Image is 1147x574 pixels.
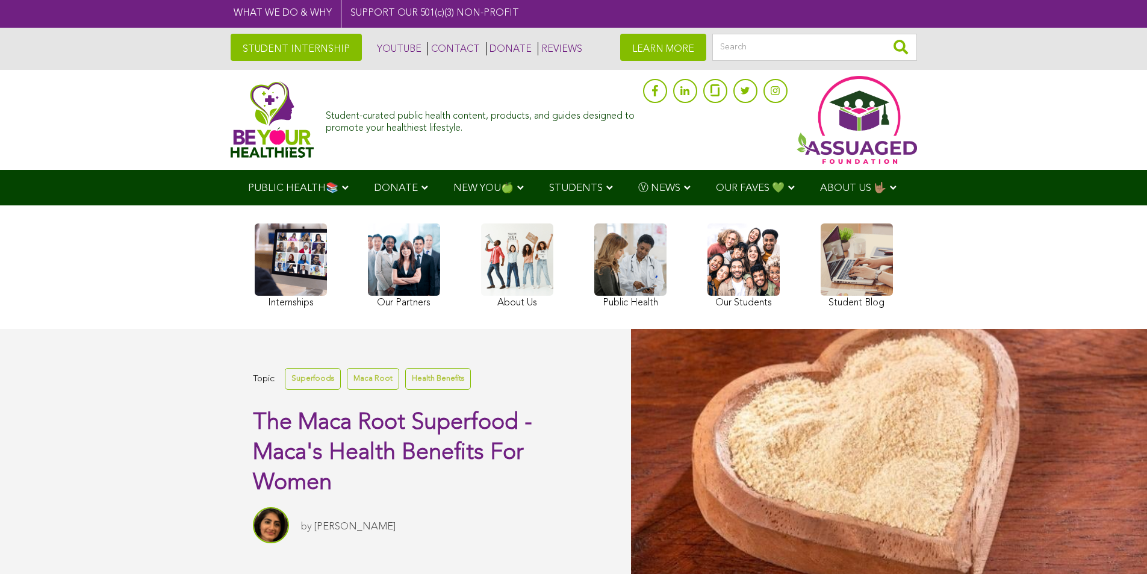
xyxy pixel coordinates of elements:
a: YOUTUBE [374,42,421,55]
a: CONTACT [427,42,480,55]
span: Topic: [253,371,276,387]
a: REVIEWS [538,42,582,55]
img: Sitara Darvish [253,507,289,543]
img: Assuaged [231,81,314,158]
div: Navigation Menu [231,170,917,205]
a: STUDENT INTERNSHIP [231,34,362,61]
span: NEW YOU🍏 [453,183,514,193]
span: Ⓥ NEWS [638,183,680,193]
img: Assuaged App [797,76,917,164]
input: Search [712,34,917,61]
a: LEARN MORE [620,34,706,61]
span: ABOUT US 🤟🏽 [820,183,886,193]
a: Maca Root [347,368,399,389]
iframe: Chat Widget [1087,516,1147,574]
img: glassdoor [710,84,719,96]
span: The Maca Root Superfood - Maca's Health Benefits For Women [253,411,532,494]
a: DONATE [486,42,532,55]
span: PUBLIC HEALTH📚 [248,183,338,193]
span: by [301,522,312,532]
div: Student-curated public health content, products, and guides designed to promote your healthiest l... [326,105,636,134]
span: DONATE [374,183,418,193]
a: [PERSON_NAME] [314,522,396,532]
a: Health Benefits [405,368,471,389]
span: OUR FAVES 💚 [716,183,785,193]
a: Superfoods [285,368,341,389]
span: STUDENTS [549,183,603,193]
